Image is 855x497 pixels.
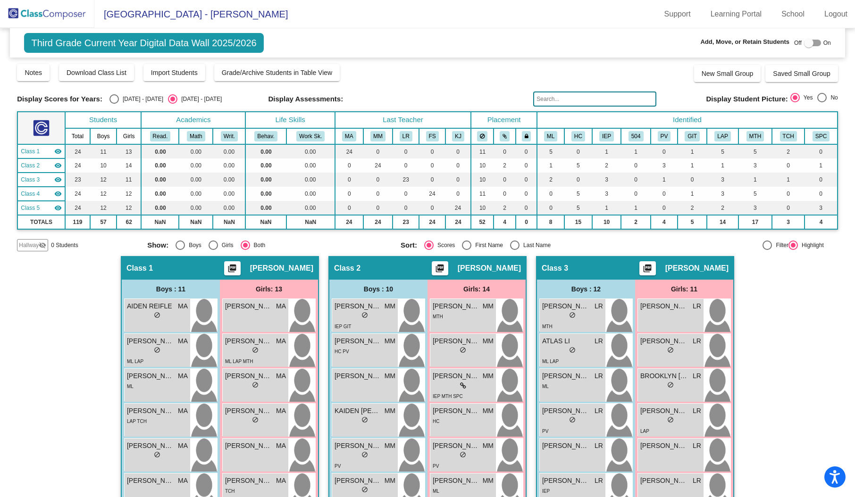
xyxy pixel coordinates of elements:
[642,264,653,277] mat-icon: picture_as_pdf
[790,93,838,105] mat-radio-group: Select an option
[245,144,286,158] td: 0.00
[250,241,266,249] div: Both
[494,173,516,187] td: 0
[592,173,621,187] td: 3
[592,144,621,158] td: 1
[805,158,837,173] td: 1
[706,95,788,103] span: Display Student Picture:
[678,144,707,158] td: 1
[445,187,471,201] td: 0
[361,312,368,318] span: do_not_disturb_alt
[483,301,494,311] span: MM
[65,158,91,173] td: 24
[471,215,494,229] td: 52
[335,187,363,201] td: 0
[65,215,91,229] td: 119
[542,301,589,311] span: [PERSON_NAME]
[569,312,576,318] span: do_not_disturb_alt
[363,173,393,187] td: 0
[393,173,419,187] td: 23
[335,215,363,229] td: 24
[651,215,678,229] td: 4
[54,204,62,212] mat-icon: visibility
[516,187,537,201] td: 0
[245,173,286,187] td: 0.00
[65,187,91,201] td: 24
[90,201,117,215] td: 12
[109,94,222,104] mat-radio-group: Select an option
[621,215,651,229] td: 2
[772,241,788,249] div: Filter
[286,158,335,173] td: 0.00
[17,187,65,201] td: Faith Stayner - No Class Name
[286,215,335,229] td: NaN
[393,201,419,215] td: 0
[516,173,537,187] td: 0
[494,187,516,201] td: 0
[805,215,837,229] td: 4
[179,201,213,215] td: 0.00
[65,112,142,128] th: Students
[21,204,40,212] span: Class 5
[187,131,205,141] button: Math
[329,280,427,298] div: Boys : 10
[433,301,480,311] span: [PERSON_NAME]
[805,128,837,144] th: Speech Only
[452,131,464,141] button: KJ
[595,301,603,311] span: LR
[179,144,213,158] td: 0.00
[141,173,179,187] td: 0.00
[151,69,198,76] span: Import Students
[419,158,445,173] td: 0
[445,128,471,144] th: Kimme Johnson
[516,158,537,173] td: 0
[245,158,286,173] td: 0.00
[335,128,363,144] th: Maggie Anderson
[537,112,838,128] th: Identified
[224,261,241,275] button: Print Students Details
[141,215,179,229] td: NaN
[419,173,445,187] td: 0
[678,158,707,173] td: 1
[772,173,805,187] td: 1
[629,131,644,141] button: 504
[564,215,592,229] td: 15
[494,158,516,173] td: 2
[147,240,394,250] mat-radio-group: Select an option
[707,173,738,187] td: 3
[564,128,592,144] th: Highly Capable
[225,301,272,311] span: [PERSON_NAME]
[738,158,772,173] td: 3
[445,144,471,158] td: 0
[143,64,205,81] button: Import Students
[592,187,621,201] td: 3
[335,301,382,311] span: [PERSON_NAME]
[179,187,213,201] td: 0.00
[805,201,837,215] td: 3
[400,131,412,141] button: LR
[179,215,213,229] td: NaN
[707,187,738,201] td: 3
[564,201,592,215] td: 5
[635,280,733,298] div: Girls: 11
[117,201,142,215] td: 12
[17,215,65,229] td: TOTALS
[738,187,772,201] td: 5
[286,173,335,187] td: 0.00
[254,131,277,141] button: Behav.
[154,312,160,318] span: do_not_disturb_alt
[17,201,65,215] td: Kimme Johnson - No Class Name
[621,158,651,173] td: 0
[363,158,393,173] td: 24
[141,187,179,201] td: 0.00
[458,264,521,273] span: [PERSON_NAME]
[185,241,201,249] div: Boys
[334,264,360,273] span: Class 2
[774,7,812,22] a: School
[245,201,286,215] td: 0.00
[222,69,333,76] span: Grade/Archive Students in Table View
[494,144,516,158] td: 0
[19,241,39,249] span: Hallway
[363,128,393,144] th: Michelle McLachlan
[213,173,245,187] td: 0.00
